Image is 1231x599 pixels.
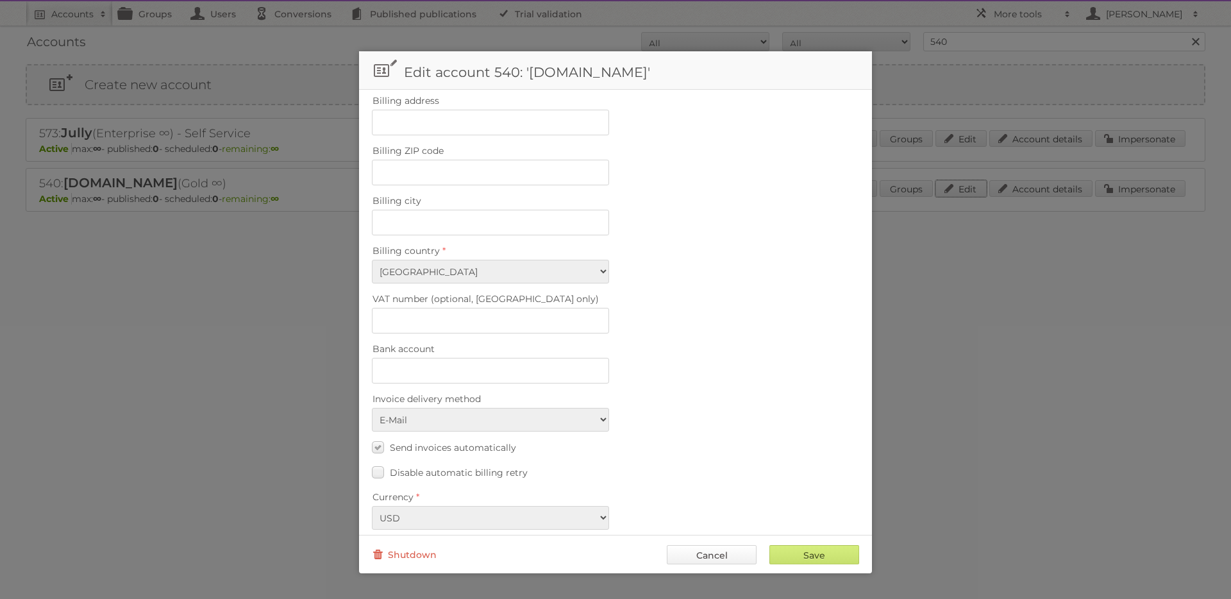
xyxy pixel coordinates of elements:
h1: Edit account 540: '[DOMAIN_NAME]' [359,51,872,90]
span: Billing address [373,95,439,106]
a: Shutdown [372,545,437,564]
span: Disable automatic billing retry [390,467,528,478]
span: Bank account [373,343,435,355]
span: Send invoices automatically [390,442,516,453]
span: Billing ZIP code [373,145,444,156]
span: Billing city [373,195,421,207]
span: Invoice delivery method [373,393,481,405]
input: Save [769,545,859,564]
span: Currency [373,491,414,503]
a: Cancel [667,545,757,564]
span: Billing country [373,245,440,257]
span: VAT number (optional, [GEOGRAPHIC_DATA] only) [373,293,599,305]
